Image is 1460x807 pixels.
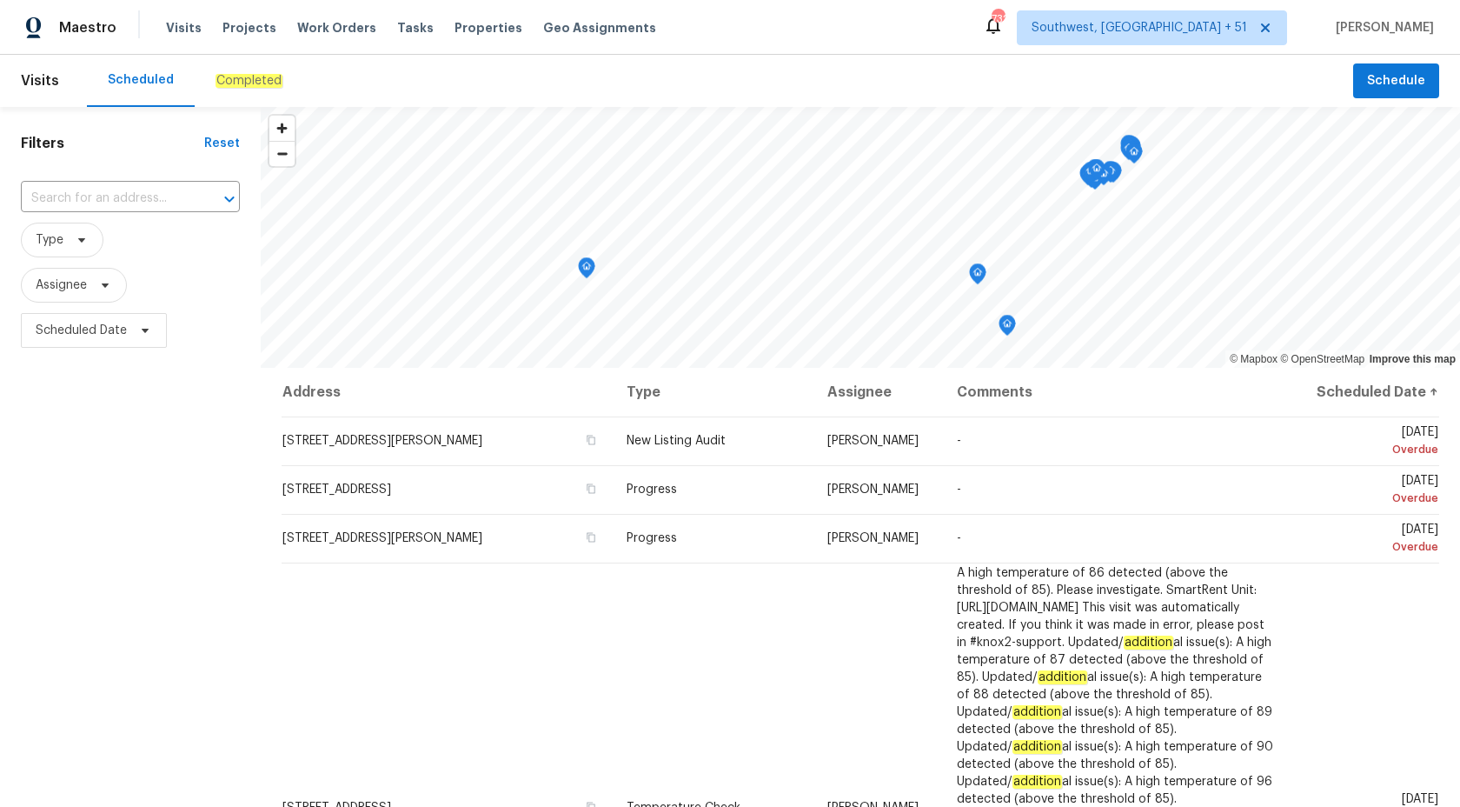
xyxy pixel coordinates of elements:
div: Reset [204,135,240,152]
span: Southwest, [GEOGRAPHIC_DATA] + 51 [1032,19,1247,37]
em: addition [1012,740,1062,754]
div: Map marker [1079,164,1097,191]
h1: Filters [21,135,204,152]
div: Map marker [578,257,595,284]
span: Schedule [1367,70,1425,92]
span: Properties [455,19,522,37]
span: [DATE] [1304,524,1438,556]
th: Address [282,368,613,417]
input: Search for an address... [21,185,191,212]
th: Assignee [813,368,943,417]
div: Map marker [1088,159,1105,186]
span: - [957,484,961,496]
button: Copy Address [583,481,599,497]
span: New Listing Audit [627,435,726,447]
em: addition [1038,670,1087,684]
div: Overdue [1304,441,1438,458]
div: Map marker [1120,139,1138,166]
button: Schedule [1353,63,1439,99]
canvas: Map [261,107,1460,368]
span: Type [36,231,63,249]
div: Scheduled [108,71,174,89]
div: Overdue [1304,490,1438,507]
span: Visits [166,19,202,37]
div: Overdue [1304,538,1438,556]
div: Map marker [1086,159,1104,186]
a: Improve this map [1370,353,1456,365]
span: - [957,435,961,447]
th: Type [613,368,813,417]
div: Map marker [999,315,1016,342]
span: - [957,532,961,544]
span: [STREET_ADDRESS][PERSON_NAME] [282,435,482,447]
button: Copy Address [583,432,599,448]
em: addition [1012,775,1062,789]
span: [PERSON_NAME] [827,484,919,496]
button: Zoom in [269,116,295,141]
span: Maestro [59,19,116,37]
button: Open [217,187,242,211]
button: Zoom out [269,141,295,166]
em: addition [1124,636,1173,650]
span: [PERSON_NAME] [827,435,919,447]
em: addition [1012,705,1062,719]
span: [PERSON_NAME] [1329,19,1434,37]
button: Copy Address [583,530,599,545]
div: Map marker [1082,162,1099,189]
div: Map marker [1102,161,1119,188]
div: Map marker [1122,136,1139,163]
div: 732 [992,10,1004,28]
div: Map marker [1120,135,1138,162]
span: Tasks [397,22,434,34]
em: Completed [216,74,282,88]
div: Map marker [1125,143,1143,170]
a: OpenStreetMap [1280,353,1364,365]
span: [DATE] [1304,426,1438,458]
th: Scheduled Date ↑ [1291,368,1439,417]
span: Work Orders [297,19,376,37]
span: [PERSON_NAME] [827,532,919,544]
a: Mapbox [1230,353,1277,365]
span: Projects [222,19,276,37]
span: [STREET_ADDRESS][PERSON_NAME] [282,532,482,544]
span: Assignee [36,277,87,294]
span: Progress [627,484,677,496]
span: Zoom out [269,142,295,166]
span: [STREET_ADDRESS] [282,484,391,496]
span: Geo Assignments [543,19,656,37]
span: Visits [21,62,59,100]
span: Progress [627,532,677,544]
div: Map marker [1102,162,1119,189]
th: Comments [943,368,1291,417]
div: Map marker [969,263,986,290]
span: [DATE] [1304,475,1438,507]
span: Scheduled Date [36,322,127,339]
